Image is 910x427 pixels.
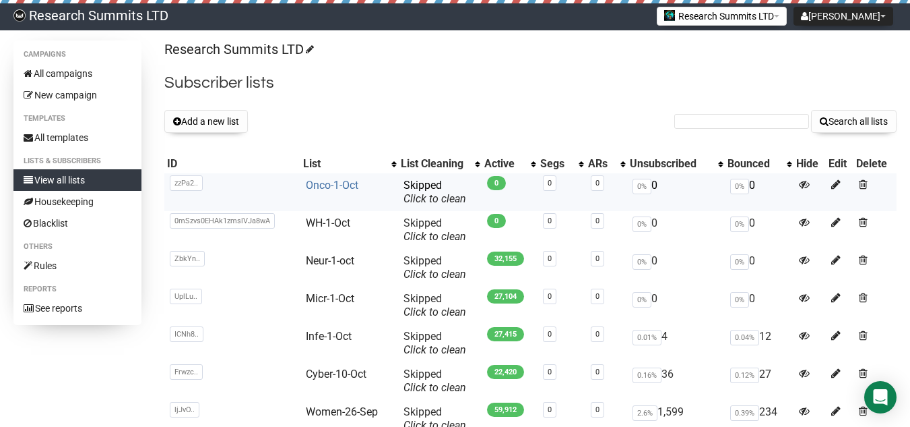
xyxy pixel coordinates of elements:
td: 0 [627,173,725,211]
button: Search all lists [811,110,897,133]
span: 2.6% [632,405,657,421]
span: 0 [487,176,506,190]
td: 0 [627,287,725,324]
span: Skipped [403,254,466,281]
button: Research Summits LTD [657,7,787,26]
a: Blacklist [13,212,141,234]
span: 0% [632,179,651,194]
a: Women-26-Sep [306,405,378,418]
th: Unsubscribed: No sort applied, activate to apply an ascending sort [627,154,725,173]
div: Edit [828,157,851,171]
a: Click to clean [403,230,466,243]
span: UplLu.. [170,289,202,304]
a: Onco-1-Oct [306,179,358,192]
span: 0.16% [632,368,661,383]
a: Click to clean [403,343,466,356]
th: Edit: No sort applied, sorting is disabled [826,154,853,173]
span: 0% [730,217,749,232]
span: 0% [632,292,651,308]
li: Templates [13,111,141,127]
span: ZbkYn.. [170,251,205,266]
a: Click to clean [403,192,466,205]
div: ARs [588,157,614,171]
span: 0.04% [730,330,759,345]
th: List: No sort applied, activate to apply an ascending sort [300,154,398,173]
a: All templates [13,127,141,148]
a: 0 [595,217,599,225]
a: 0 [595,179,599,188]
a: See reports [13,297,141,319]
td: 0 [627,211,725,249]
a: 0 [548,217,552,225]
a: Micr-1-Oct [306,292,354,305]
div: ID [167,157,298,171]
span: ljJvO.. [170,402,199,418]
td: 27 [725,362,793,400]
a: Click to clean [403,268,466,281]
img: bccbfd5974049ef095ce3c15df0eef5a [13,9,26,22]
td: 0 [725,287,793,324]
button: [PERSON_NAME] [793,7,893,26]
th: Delete: No sort applied, sorting is disabled [853,154,897,173]
div: Delete [856,157,894,171]
td: 12 [725,324,793,362]
span: ICNh8.. [170,326,203,342]
a: Click to clean [403,306,466,318]
div: Active [484,157,524,171]
span: Skipped [403,330,466,356]
a: 0 [595,330,599,339]
td: 36 [627,362,725,400]
a: 0 [548,254,552,263]
div: List Cleaning [401,157,468,171]
th: Active: No sort applied, activate to apply an ascending sort [482,154,538,173]
a: 0 [548,368,552,376]
span: 0% [632,254,651,270]
a: 0 [548,292,552,301]
span: 0% [730,292,749,308]
li: Reports [13,281,141,297]
div: Unsubscribed [630,157,711,171]
span: 0% [730,254,749,270]
li: Others [13,239,141,255]
a: 0 [595,292,599,301]
span: 59,912 [487,403,524,417]
th: Bounced: No sort applied, activate to apply an ascending sort [725,154,793,173]
a: Cyber-10-Oct [306,368,366,380]
div: List [303,157,385,171]
a: Housekeeping [13,191,141,212]
span: zzPa2.. [170,175,203,191]
th: ID: No sort applied, sorting is disabled [164,154,300,173]
a: Research Summits LTD [164,41,312,57]
span: 0.12% [730,368,759,383]
span: 32,155 [487,252,524,266]
button: Add a new list [164,110,248,133]
th: ARs: No sort applied, activate to apply an ascending sort [585,154,627,173]
a: New campaign [13,84,141,106]
a: 0 [595,368,599,376]
div: Segs [540,157,572,171]
div: Hide [796,157,823,171]
span: 0.39% [730,405,759,421]
a: 0 [548,405,552,414]
span: 0.01% [632,330,661,345]
span: 22,420 [487,365,524,379]
span: 0% [632,217,651,232]
a: Rules [13,255,141,277]
td: 4 [627,324,725,362]
a: 0 [548,179,552,188]
th: List Cleaning: No sort applied, activate to apply an ascending sort [398,154,482,173]
a: View all lists [13,169,141,191]
a: Infe-1-Oct [306,330,352,343]
span: 0% [730,179,749,194]
a: 0 [595,405,599,414]
a: 0 [595,254,599,263]
span: 27,415 [487,327,524,341]
a: Neur-1-oct [306,254,354,267]
a: 0 [548,330,552,339]
span: 27,104 [487,289,524,304]
td: 0 [725,211,793,249]
a: Click to clean [403,381,466,394]
span: Skipped [403,179,466,205]
div: Open Intercom Messenger [864,381,897,414]
li: Campaigns [13,47,141,63]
